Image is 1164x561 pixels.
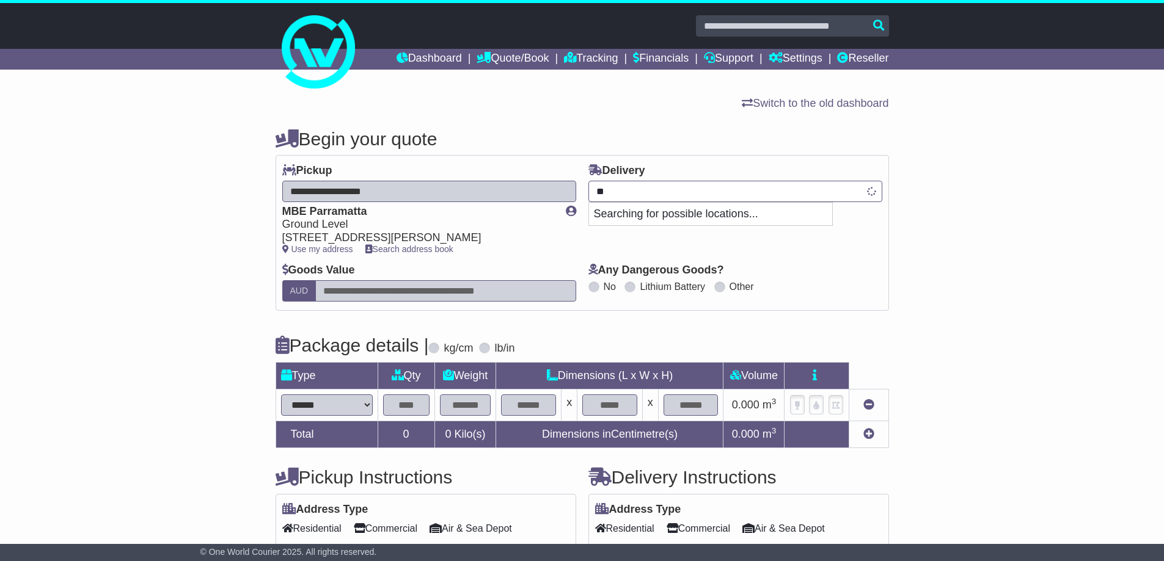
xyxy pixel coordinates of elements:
span: Air & Sea Depot [742,519,825,538]
label: Pickup [282,164,332,178]
a: Remove this item [863,399,874,411]
label: kg/cm [444,342,473,355]
span: Residential [282,519,342,538]
label: lb/in [494,342,514,355]
a: Dashboard [397,49,462,70]
a: Settings [769,49,822,70]
td: x [562,389,577,421]
p: Searching for possible locations... [589,203,832,226]
div: [STREET_ADDRESS][PERSON_NAME] [282,231,554,245]
a: Support [704,49,753,70]
a: Financials [633,49,689,70]
td: Dimensions in Centimetre(s) [496,421,723,447]
label: Any Dangerous Goods? [588,264,724,277]
td: 0 [378,421,434,447]
sup: 3 [772,426,777,435]
td: Weight [434,362,496,389]
label: Goods Value [282,264,355,277]
td: Kilo(s) [434,421,496,447]
span: Commercial [354,519,417,538]
label: Delivery [588,164,645,178]
label: No [604,281,616,292]
td: Total [276,421,378,447]
span: 0.000 [732,428,760,440]
label: Other [730,281,754,292]
label: Address Type [595,503,681,516]
span: m [763,399,777,411]
span: Residential [595,519,654,538]
a: Use my address [282,244,353,254]
div: Ground Level [282,218,554,231]
h4: Package details | [276,335,429,355]
td: Qty [378,362,434,389]
a: Switch to the old dashboard [742,97,888,109]
span: © One World Courier 2025. All rights reserved. [200,547,377,557]
td: Dimensions (L x W x H) [496,362,723,389]
a: Tracking [564,49,618,70]
a: Reseller [837,49,888,70]
label: AUD [282,280,317,302]
span: 0 [445,428,451,440]
label: Address Type [282,503,368,516]
a: Quote/Book [477,49,549,70]
td: Type [276,362,378,389]
h4: Delivery Instructions [588,467,889,487]
h4: Pickup Instructions [276,467,576,487]
a: Add new item [863,428,874,440]
h4: Begin your quote [276,129,889,149]
span: Air & Sea Depot [430,519,512,538]
span: m [763,428,777,440]
span: 0.000 [732,399,760,411]
label: Lithium Battery [640,281,705,292]
sup: 3 [772,397,777,406]
td: Volume [723,362,785,389]
a: Search address book [365,244,453,254]
span: Commercial [667,519,730,538]
typeahead: Please provide city [588,181,882,202]
td: x [642,389,658,421]
div: MBE Parramatta [282,205,554,219]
